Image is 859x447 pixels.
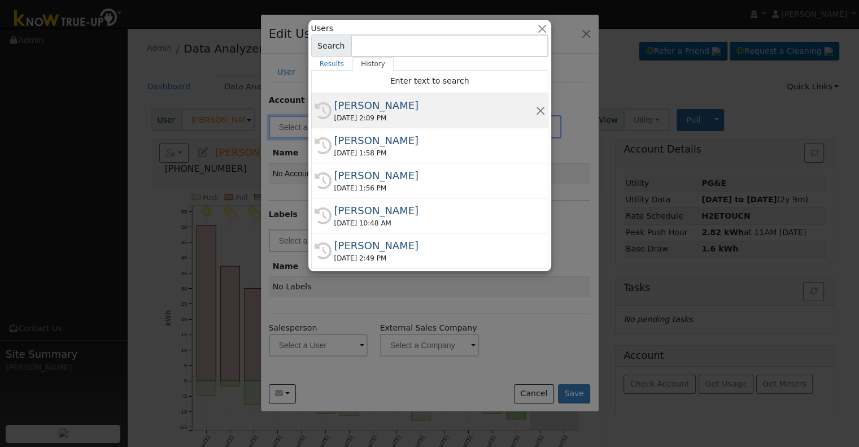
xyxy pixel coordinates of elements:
[390,76,469,85] span: Enter text to search
[334,168,535,183] div: [PERSON_NAME]
[334,113,535,123] div: [DATE] 2:09 PM
[315,137,332,154] i: History
[315,207,332,224] i: History
[334,148,535,158] div: [DATE] 1:58 PM
[315,102,332,119] i: History
[334,98,535,113] div: [PERSON_NAME]
[334,218,535,228] div: [DATE] 10:48 AM
[334,238,535,253] div: [PERSON_NAME]
[334,253,535,263] div: [DATE] 2:49 PM
[334,133,535,148] div: [PERSON_NAME]
[315,242,332,259] i: History
[334,183,535,193] div: [DATE] 1:56 PM
[315,172,332,189] i: History
[311,57,353,71] a: Results
[352,57,394,71] a: History
[334,203,535,218] div: [PERSON_NAME]
[535,105,546,116] button: Remove this history
[311,34,351,57] span: Search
